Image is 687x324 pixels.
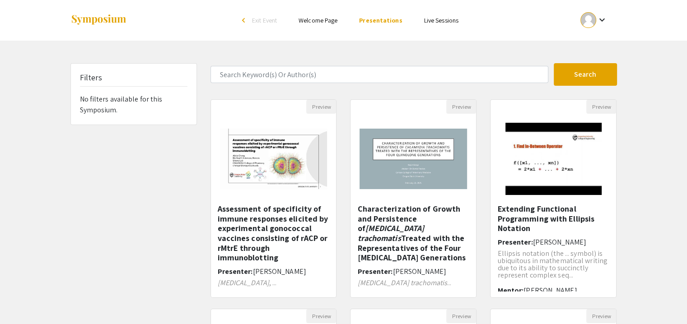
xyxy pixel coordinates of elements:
[533,237,586,247] span: [PERSON_NAME]
[586,309,616,323] button: Preview
[497,250,609,279] p: Ellipsis notation (the ... symbol) is ubiquitous in mathematical writing due to its ability to su...
[218,279,330,287] p: , ...
[596,14,607,25] mat-icon: Expand account dropdown
[497,204,609,233] h5: Extending Functional Programming with Ellipsis Notation
[218,278,269,287] em: [MEDICAL_DATA]
[306,100,336,114] button: Preview
[7,283,38,317] iframe: Chat
[490,99,617,298] div: Open Presentation <p>Extending Functional Programming with Ellipsis Notation</p>
[393,267,446,276] span: [PERSON_NAME]
[496,114,611,204] img: <p>Extending Functional Programming with Ellipsis Notation</p>
[210,66,548,83] input: Search Keyword(s) Or Author(s)
[554,63,617,86] button: Search
[80,73,103,83] h5: Filters
[351,120,476,198] img: <p><span style="color: rgb(38, 38, 38);">Characterization of Growth and Persistence of </span><em...
[252,16,277,24] span: Exit Event
[586,100,616,114] button: Preview
[497,238,609,246] h6: Presenter:
[242,18,248,23] div: arrow_back_ios
[357,278,447,287] em: [MEDICAL_DATA] trachomatis
[218,204,330,263] h5: Assessment of specificity of immune responses elicited by experimental gonococcal vaccines consis...
[359,16,402,24] a: Presentations
[71,64,196,125] div: No filters available for this Symposium.
[211,120,336,198] img: <p><span style="color: black;">Assessment of specificity of immune responses elicited by experime...
[357,267,469,276] h6: Presenter:
[306,309,336,323] button: Preview
[299,16,337,24] a: Welcome Page
[350,99,477,298] div: Open Presentation <p><span style="color: rgb(38, 38, 38);">Characterization of Growth and Persist...
[424,16,458,24] a: Live Sessions
[357,279,469,287] p: ...
[70,14,127,26] img: Symposium by ForagerOne
[446,309,476,323] button: Preview
[210,99,337,298] div: Open Presentation <p><span style="color: black;">Assessment of specificity of immune responses el...
[523,286,577,295] span: [PERSON_NAME]
[357,204,469,263] h5: Characterization of Growth and Persistence of Treated with the Representatives of the Four [MEDIC...
[253,267,306,276] span: [PERSON_NAME]
[218,267,330,276] h6: Presenter:
[357,223,424,243] em: [MEDICAL_DATA] trachomatis
[571,10,617,30] button: Expand account dropdown
[497,286,523,295] span: Mentor:
[446,100,476,114] button: Preview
